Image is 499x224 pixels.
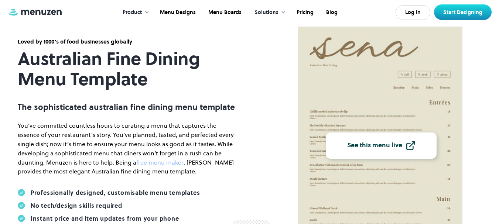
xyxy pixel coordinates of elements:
[326,132,437,159] a: See this menu live
[396,5,430,20] a: Log In
[153,1,201,24] a: Menu Designs
[18,121,239,176] p: You’ve committed countless hours to curating a menu that captures the essence of your restaurant’...
[123,8,142,17] div: Product
[290,1,319,24] a: Pricing
[18,102,239,112] p: The sophisticated australian fine dining menu template
[18,38,239,46] div: Loved by 1000's of food businesses globally
[201,1,247,24] a: Menu Boards
[254,8,278,17] div: Solutions
[18,49,239,89] h1: Australian Fine Dining Menu Template
[31,189,200,196] div: Professionally designed, customisable menu templates
[434,4,492,20] a: Start Designing
[247,1,290,24] div: Solutions
[31,202,122,209] div: No tech/design skills required
[31,215,179,222] div: Instant price and item updates from your phone
[319,1,343,24] a: Blog
[347,142,402,149] div: See this menu live
[136,158,184,166] a: free menu maker
[115,1,153,24] div: Product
